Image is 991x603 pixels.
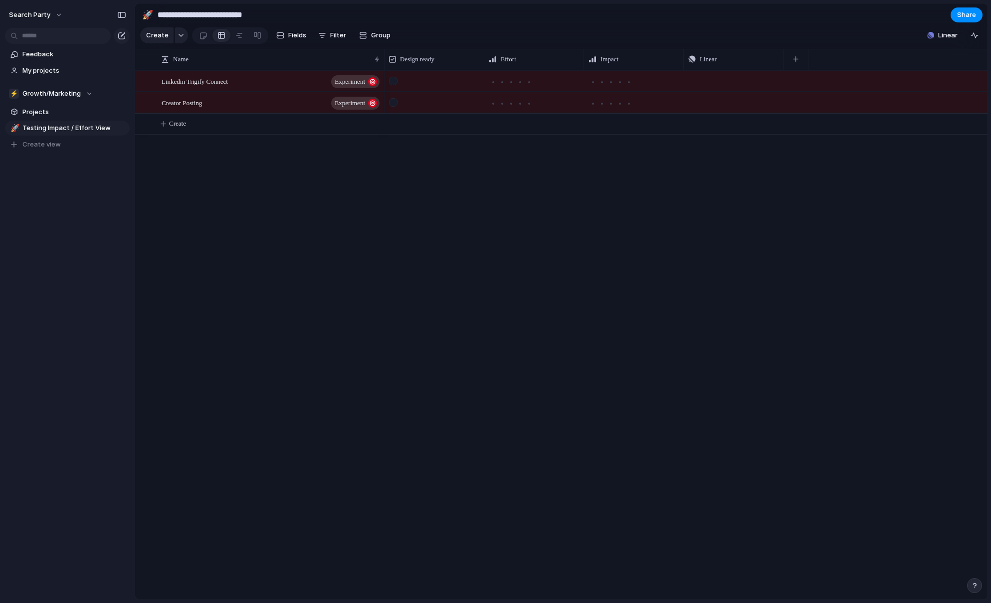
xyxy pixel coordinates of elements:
[951,7,983,22] button: Share
[400,54,434,64] span: Design ready
[162,75,228,87] span: Linkedin Trigify Connect
[938,30,958,40] span: Linear
[331,97,380,110] button: Experiment
[354,27,396,43] button: Group
[140,7,156,23] button: 🚀
[371,30,391,40] span: Group
[173,54,189,64] span: Name
[22,107,126,117] span: Projects
[169,119,186,129] span: Create
[22,89,81,99] span: Growth/Marketing
[142,8,153,21] div: 🚀
[700,54,717,64] span: Linear
[314,27,350,43] button: Filter
[9,123,19,133] button: 🚀
[335,75,365,89] span: Experiment
[22,66,126,76] span: My projects
[330,30,346,40] span: Filter
[5,137,130,152] button: Create view
[501,54,516,64] span: Effort
[22,123,126,133] span: Testing Impact / Effort View
[4,7,68,23] button: Search Party
[10,123,17,134] div: 🚀
[9,10,50,20] span: Search Party
[331,75,380,88] button: Experiment
[5,63,130,78] a: My projects
[335,96,365,110] span: Experiment
[140,27,174,43] button: Create
[5,105,130,120] a: Projects
[22,140,61,150] span: Create view
[288,30,306,40] span: Fields
[5,86,130,101] button: ⚡Growth/Marketing
[957,10,976,20] span: Share
[146,30,169,40] span: Create
[600,54,618,64] span: Impact
[5,121,130,136] a: 🚀Testing Impact / Effort View
[22,49,126,59] span: Feedback
[162,97,202,108] span: Creator Posting
[272,27,310,43] button: Fields
[9,89,19,99] div: ⚡
[5,47,130,62] a: Feedback
[923,28,962,43] button: Linear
